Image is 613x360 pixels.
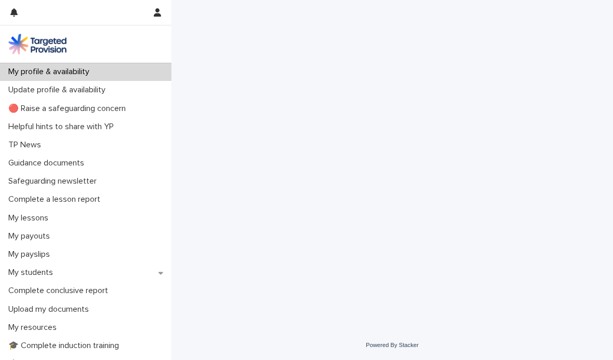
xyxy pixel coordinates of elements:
[4,231,58,241] p: My payouts
[4,304,97,314] p: Upload my documents
[4,67,98,77] p: My profile & availability
[8,34,66,54] img: M5nRWzHhSzIhMunXDL62
[4,122,122,132] p: Helpful hints to share with YP
[4,140,49,150] p: TP News
[366,342,418,348] a: Powered By Stacker
[4,286,116,296] p: Complete conclusive report
[4,176,105,186] p: Safeguarding newsletter
[4,323,65,333] p: My resources
[4,85,114,95] p: Update profile & availability
[4,341,127,351] p: 🎓 Complete induction training
[4,195,109,204] p: Complete a lesson report
[4,250,58,259] p: My payslips
[4,158,92,168] p: Guidance documents
[4,213,57,223] p: My lessons
[4,268,61,278] p: My students
[4,104,134,114] p: 🔴 Raise a safeguarding concern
